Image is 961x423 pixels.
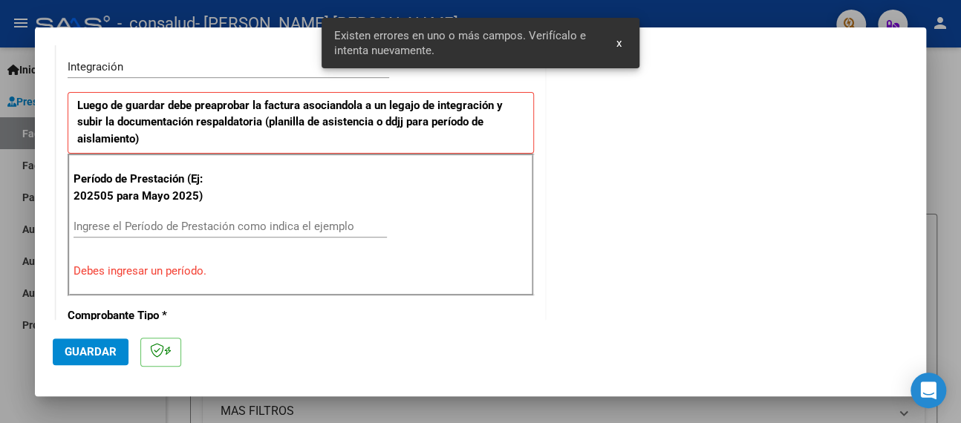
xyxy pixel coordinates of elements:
[53,338,128,365] button: Guardar
[910,373,946,408] div: Open Intercom Messenger
[74,263,528,280] p: Debes ingresar un período.
[68,307,207,324] p: Comprobante Tipo *
[65,345,117,358] span: Guardar
[616,36,622,50] span: x
[68,60,123,73] span: Integración
[74,171,210,204] p: Período de Prestación (Ej: 202505 para Mayo 2025)
[333,28,598,58] span: Existen errores en uno o más campos. Verifícalo e intenta nuevamente.
[77,99,503,145] strong: Luego de guardar debe preaprobar la factura asociandola a un legajo de integración y subir la doc...
[605,30,633,56] button: x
